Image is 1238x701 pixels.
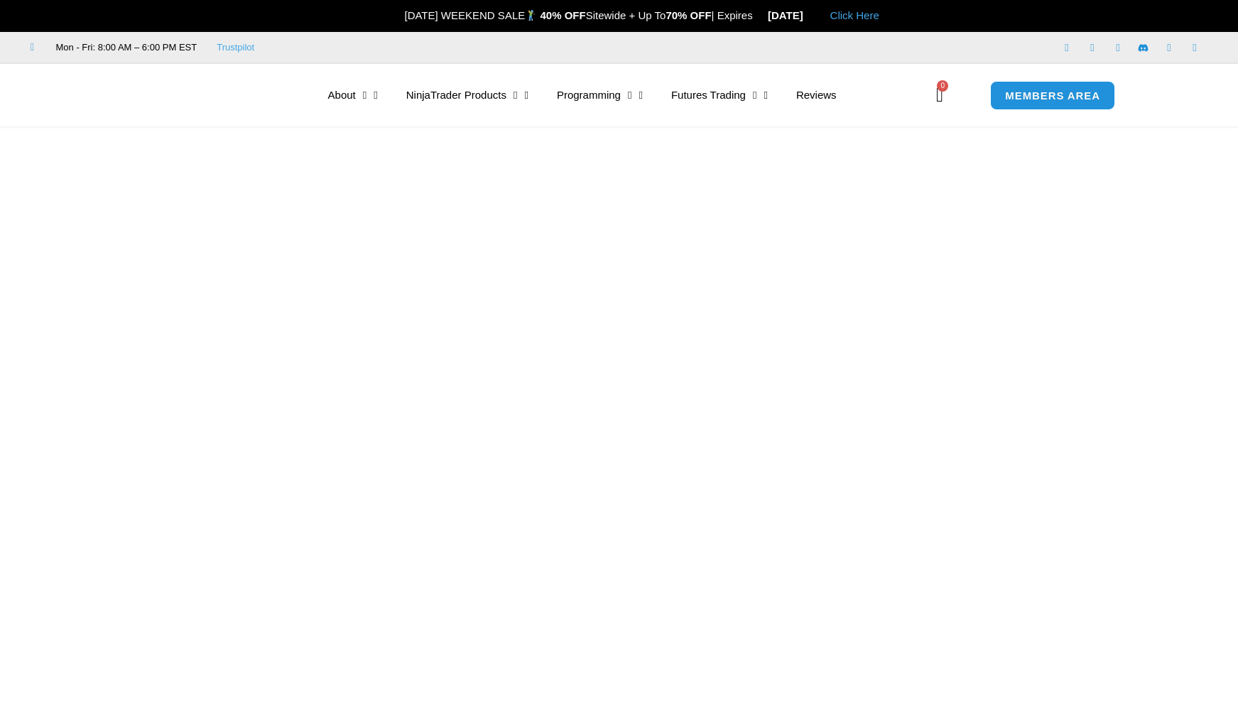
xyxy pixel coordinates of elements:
a: MEMBERS AREA [990,81,1115,110]
img: ⌛ [754,10,764,21]
nav: Menu [314,79,932,112]
span: 0 [937,80,948,92]
img: 🏌️‍♂️ [526,10,536,21]
span: [DATE] WEEKEND SALE Sitewide + Up To | Expires [389,9,768,21]
img: LogoAI | Affordable Indicators – NinjaTrader [110,70,263,121]
strong: 40% OFF [541,9,586,21]
a: Reviews [782,79,851,112]
span: Mon - Fri: 8:00 AM – 6:00 PM EST [53,39,197,56]
a: Programming [543,79,657,112]
a: About [314,79,392,112]
strong: 70% OFF [666,9,711,21]
a: Futures Trading [657,79,782,112]
img: 🎉 [393,10,403,21]
a: Trustpilot [217,39,254,56]
img: 🏭 [804,10,815,21]
strong: [DATE] [768,9,815,21]
a: Click Here [830,9,879,21]
span: MEMBERS AREA [1005,90,1100,101]
a: 0 [915,75,965,116]
a: NinjaTrader Products [392,79,543,112]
